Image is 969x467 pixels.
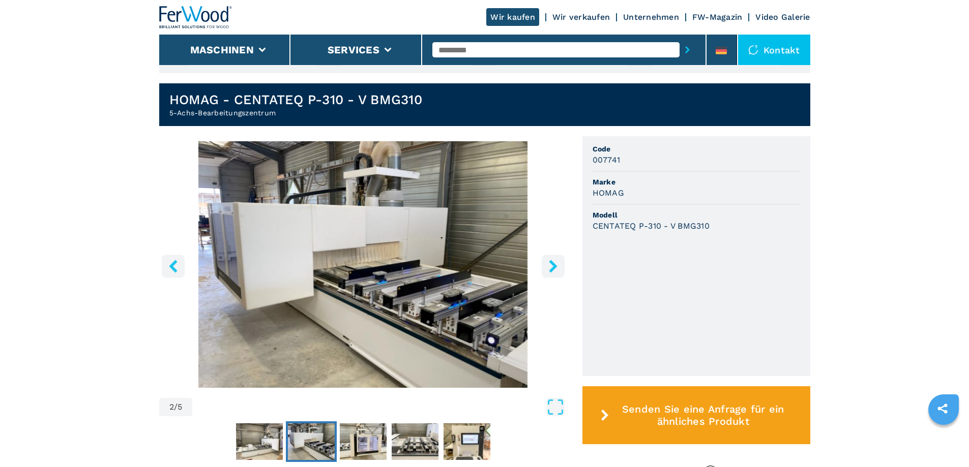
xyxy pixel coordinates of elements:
a: Wir kaufen [486,8,539,26]
span: 5 [178,403,182,411]
h3: HOMAG [593,187,624,199]
button: Go to Slide 4 [390,421,441,462]
h3: CENTATEQ P-310 - V BMG310 [593,220,710,232]
button: Open Fullscreen [195,398,564,416]
span: / [174,403,178,411]
button: Maschinen [190,44,254,56]
button: Go to Slide 2 [286,421,337,462]
span: 2 [169,403,174,411]
img: 9b71206048b1a185400624a7cf3c8755 [392,423,438,460]
span: Code [593,144,800,154]
h2: 5-Achs-Bearbeitungszentrum [169,108,422,118]
img: 590ed3352d95dc462ad4317d97b35745 [340,423,387,460]
span: Senden Sie eine Anfrage für ein ähnliches Produkt [613,403,793,427]
a: sharethis [930,396,955,421]
a: Video Galerie [755,12,810,22]
nav: Thumbnail Navigation [159,421,567,462]
img: 966586fe043772822a0f033ea258d7b0 [288,423,335,460]
a: FW-Magazin [692,12,743,22]
a: Unternehmen [623,12,679,22]
button: submit-button [680,38,695,61]
h1: HOMAG - CENTATEQ P-310 - V BMG310 [169,91,422,108]
img: Ferwood [159,6,232,28]
a: Wir verkaufen [552,12,610,22]
h3: 007741 [593,154,621,166]
button: Services [328,44,379,56]
div: Go to Slide 2 [159,141,567,388]
span: Marke [593,177,800,187]
iframe: Chat [926,421,961,459]
div: Kontakt [738,35,810,65]
img: 9714c799d1f6276f88963acb0ba97d75 [236,423,283,460]
button: right-button [542,255,565,277]
button: Senden Sie eine Anfrage für ein ähnliches Produkt [582,386,810,444]
span: Modell [593,210,800,220]
button: Go to Slide 3 [338,421,389,462]
img: Kontakt [748,45,758,55]
img: 60bab2ee78bc849dfcb8fb15fdb176ba [444,423,490,460]
button: Go to Slide 5 [442,421,492,462]
button: Go to Slide 1 [234,421,285,462]
button: left-button [162,255,185,277]
img: 5-Achs-Bearbeitungszentrum HOMAG CENTATEQ P-310 - V BMG310 [159,141,567,388]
